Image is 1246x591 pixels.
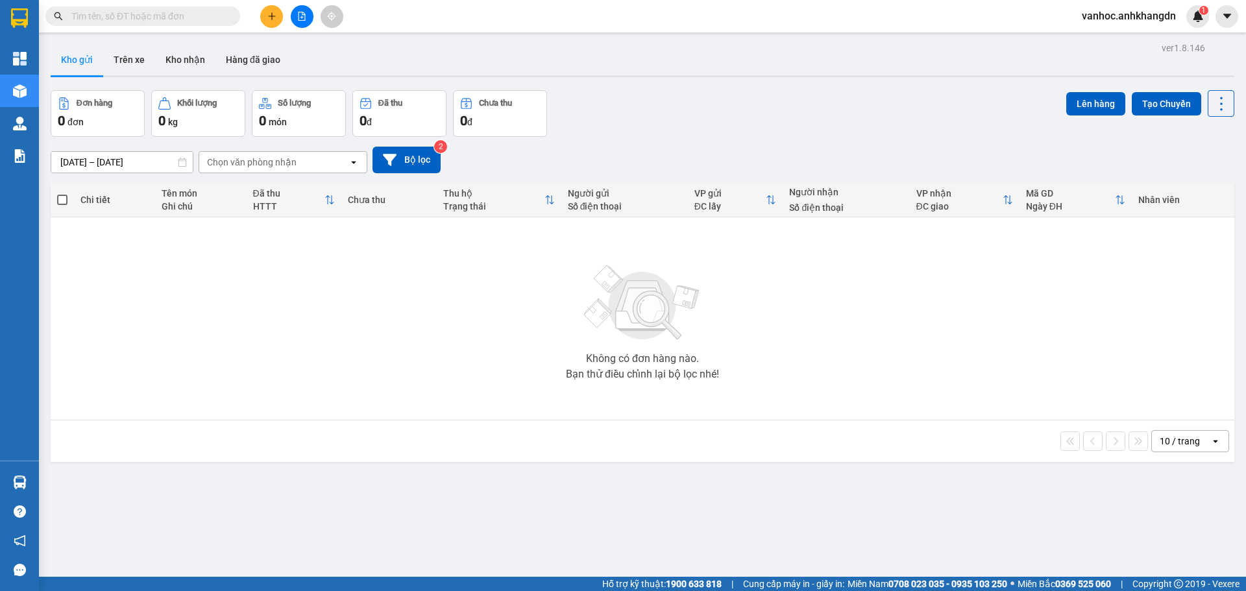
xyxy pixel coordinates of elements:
div: Đã thu [253,188,325,199]
span: search [54,12,63,21]
input: Select a date range. [51,152,193,173]
span: 0 [58,113,65,128]
span: đ [467,117,472,127]
img: warehouse-icon [13,84,27,98]
sup: 1 [1199,6,1208,15]
img: svg+xml;base64,PHN2ZyBjbGFzcz0ibGlzdC1wbHVnX19zdmciIHhtbG5zPSJodHRwOi8vd3d3LnczLm9yZy8yMDAwL3N2Zy... [578,258,707,348]
span: question-circle [14,505,26,518]
div: Tên món [162,188,240,199]
div: Trạng thái [443,201,544,211]
div: Ghi chú [162,201,240,211]
th: Toggle SortBy [910,183,1020,217]
img: warehouse-icon [13,117,27,130]
button: Hàng đã giao [215,44,291,75]
span: aim [327,12,336,21]
div: Đơn hàng [77,99,112,108]
span: kg [168,117,178,127]
img: dashboard-icon [13,52,27,66]
button: Số lượng0món [252,90,346,137]
div: Đã thu [378,99,402,108]
img: icon-new-feature [1192,10,1204,22]
span: message [14,564,26,576]
div: Nhân viên [1138,195,1228,205]
button: Chưa thu0đ [453,90,547,137]
button: Tạo Chuyến [1132,92,1201,115]
div: Số điện thoại [568,201,681,211]
span: Miền Nam [848,577,1007,591]
span: 0 [158,113,165,128]
div: Số điện thoại [789,202,903,213]
input: Tìm tên, số ĐT hoặc mã đơn [71,9,225,23]
span: 0 [460,113,467,128]
button: Đơn hàng0đơn [51,90,145,137]
img: warehouse-icon [13,476,27,489]
strong: 0369 525 060 [1055,579,1111,589]
strong: 1900 633 818 [666,579,722,589]
div: HTTT [253,201,325,211]
button: Kho gửi [51,44,103,75]
div: VP gửi [694,188,766,199]
span: 0 [360,113,367,128]
div: VP nhận [916,188,1003,199]
div: Bạn thử điều chỉnh lại bộ lọc nhé! [566,369,719,380]
div: Chưa thu [348,195,430,205]
span: đ [367,117,372,127]
button: caret-down [1215,5,1238,28]
div: Chi tiết [80,195,148,205]
th: Toggle SortBy [247,183,342,217]
div: Chưa thu [479,99,512,108]
span: | [731,577,733,591]
span: 0 [259,113,266,128]
span: file-add [297,12,306,21]
svg: open [348,157,359,167]
div: 10 / trang [1160,435,1200,448]
span: 1 [1201,6,1206,15]
div: Chọn văn phòng nhận [207,156,297,169]
div: Người gửi [568,188,681,199]
button: Trên xe [103,44,155,75]
button: Khối lượng0kg [151,90,245,137]
span: notification [14,535,26,547]
div: Mã GD [1026,188,1115,199]
th: Toggle SortBy [1020,183,1132,217]
div: Không có đơn hàng nào. [586,354,699,364]
div: Số lượng [278,99,311,108]
span: copyright [1174,579,1183,588]
div: ĐC lấy [694,201,766,211]
div: Khối lượng [177,99,217,108]
span: Miền Bắc [1018,577,1111,591]
button: Kho nhận [155,44,215,75]
sup: 2 [434,140,447,153]
th: Toggle SortBy [688,183,783,217]
div: Thu hộ [443,188,544,199]
button: plus [260,5,283,28]
div: Ngày ĐH [1026,201,1115,211]
button: Đã thu0đ [352,90,446,137]
span: ⚪️ [1010,581,1014,586]
img: solution-icon [13,149,27,163]
div: Người nhận [789,187,903,197]
button: aim [321,5,343,28]
th: Toggle SortBy [437,183,561,217]
button: Lên hàng [1066,92,1125,115]
span: plus [267,12,276,21]
svg: open [1210,436,1221,446]
span: vanhoc.anhkhangdn [1071,8,1186,24]
img: logo-vxr [11,8,28,28]
strong: 0708 023 035 - 0935 103 250 [888,579,1007,589]
span: | [1121,577,1123,591]
span: Hỗ trợ kỹ thuật: [602,577,722,591]
div: ĐC giao [916,201,1003,211]
button: Bộ lọc [373,147,441,173]
button: file-add [291,5,313,28]
span: caret-down [1221,10,1233,22]
div: ver 1.8.146 [1162,41,1205,55]
span: Cung cấp máy in - giấy in: [743,577,844,591]
span: món [269,117,287,127]
span: đơn [67,117,84,127]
